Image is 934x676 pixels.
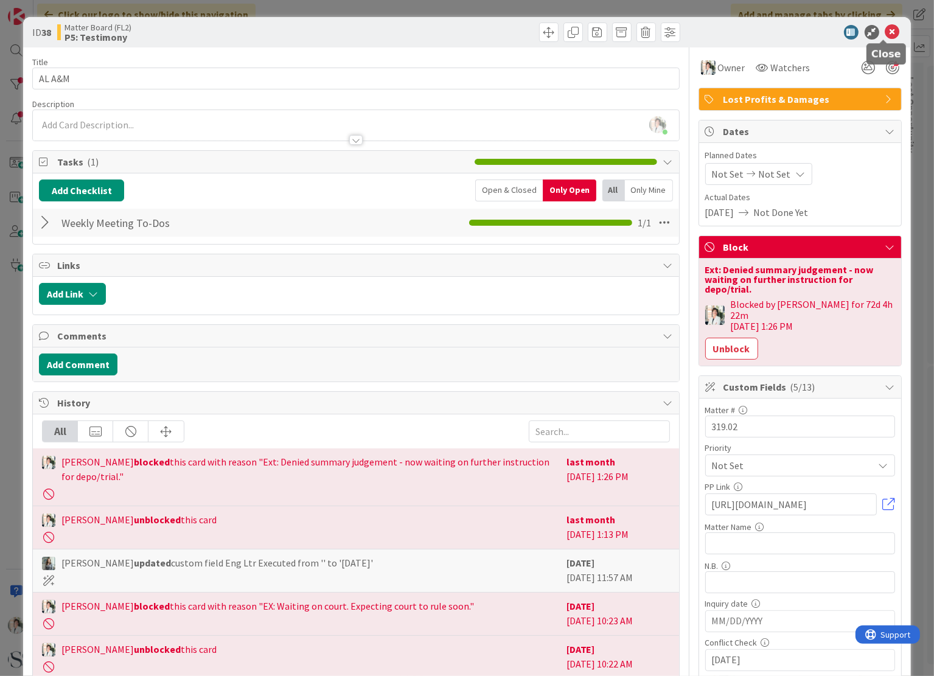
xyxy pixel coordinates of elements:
[543,179,596,201] div: Only Open
[64,23,131,32] span: Matter Board (FL2)
[42,557,55,570] img: LG
[42,514,55,527] img: KT
[64,32,131,42] b: P5: Testimony
[42,456,55,469] img: KT
[42,643,55,657] img: KT
[61,599,474,613] span: [PERSON_NAME] this card with reason "EX: Waiting on court. Expecting court to rule soon."
[705,638,895,647] div: Conflict Check
[566,642,670,672] div: [DATE] 10:22 AM
[712,611,888,632] input: MM/DD/YYYY
[705,305,725,325] img: KT
[57,258,657,273] span: Links
[566,455,670,500] div: [DATE] 1:26 PM
[61,556,373,570] span: [PERSON_NAME] custom field Eng Ltr Executed from '' to '[DATE]'
[705,191,895,204] span: Actual Dates
[134,514,181,526] b: unblocked
[566,456,616,468] b: last month
[87,156,99,168] span: ( 1 )
[32,57,48,68] label: Title
[705,205,734,220] span: [DATE]
[705,149,895,162] span: Planned Dates
[566,557,595,569] b: [DATE]
[475,179,543,201] div: Open & Closed
[26,2,55,16] span: Support
[134,643,181,655] b: unblocked
[566,599,670,629] div: [DATE] 10:23 AM
[566,514,616,526] b: last month
[566,556,670,586] div: [DATE] 11:57 AM
[712,167,744,181] span: Not Set
[790,381,815,393] span: ( 5/13 )
[705,265,895,294] div: Ext: Denied summary judgement - now waiting on further instruction for depo/trial.
[705,483,895,491] div: PP Link
[723,124,879,139] span: Dates
[61,642,217,657] span: [PERSON_NAME] this card
[43,421,78,442] div: All
[134,456,170,468] b: blocked
[42,600,55,613] img: KT
[705,599,895,608] div: Inquiry date
[566,643,595,655] b: [DATE]
[57,155,468,169] span: Tasks
[723,380,879,394] span: Custom Fields
[32,99,74,110] span: Description
[723,92,879,106] span: Lost Profits & Damages
[759,167,791,181] span: Not Set
[41,26,51,38] b: 38
[712,457,868,474] span: Not Set
[718,60,745,75] span: Owner
[57,395,657,410] span: History
[61,512,217,527] span: [PERSON_NAME] this card
[61,455,560,484] span: [PERSON_NAME] this card with reason "Ext: Denied summary judgement - now waiting on further instr...
[731,299,895,332] div: Blocked by [PERSON_NAME] for 72d 4h 22m [DATE] 1:26 PM
[57,329,657,343] span: Comments
[871,48,901,60] h5: Close
[602,179,625,201] div: All
[134,557,171,569] b: updated
[649,116,666,133] img: khuw9Zwdgjik5dLLghHNcNXsaTe6KtJG.jpg
[705,338,758,360] button: Unblock
[701,60,716,75] img: KT
[32,68,679,89] input: type card name here...
[705,521,752,532] label: Matter Name
[705,405,736,416] label: Matter #
[705,560,719,571] label: N.B.
[57,212,331,234] input: Add Checklist...
[39,179,124,201] button: Add Checklist
[529,420,670,442] input: Search...
[638,215,652,230] span: 1 / 1
[705,444,895,452] div: Priority
[39,283,106,305] button: Add Link
[39,354,117,375] button: Add Comment
[754,205,809,220] span: Not Done Yet
[723,240,879,254] span: Block
[134,600,170,612] b: blocked
[625,179,673,201] div: Only Mine
[771,60,810,75] span: Watchers
[32,25,51,40] span: ID
[566,600,595,612] b: [DATE]
[712,650,888,671] input: MM/DD/YYYY
[566,512,670,543] div: [DATE] 1:13 PM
